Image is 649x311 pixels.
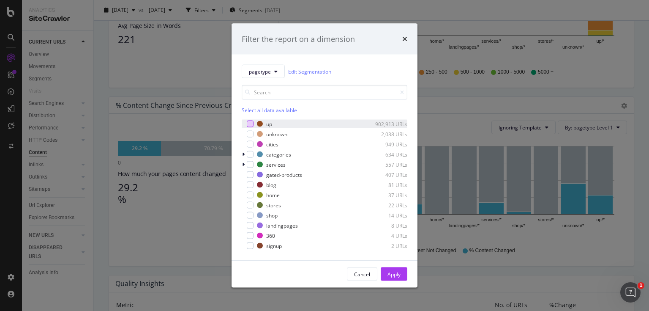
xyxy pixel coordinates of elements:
div: 407 URLs [366,171,407,178]
div: stores [266,201,281,209]
span: 1 [638,282,644,289]
div: 634 URLs [366,151,407,158]
div: modal [232,23,417,288]
div: home [266,191,280,198]
div: Filter the report on a dimension [242,33,355,44]
div: services [266,161,286,168]
div: 22 URLs [366,201,407,209]
div: 557 URLs [366,161,407,168]
div: 4 URLs [366,232,407,239]
div: 360 [266,232,275,239]
div: blog [266,181,276,188]
div: 949 URLs [366,140,407,148]
div: landingpages [266,222,298,229]
div: 2,038 URLs [366,130,407,138]
button: pagetype [242,65,285,78]
div: signup [266,242,282,249]
button: Apply [381,267,407,281]
div: Apply [387,270,401,278]
div: 37 URLs [366,191,407,198]
div: 8 URLs [366,222,407,229]
button: Cancel [347,267,377,281]
div: 14 URLs [366,212,407,219]
div: 2 URLs [366,242,407,249]
div: times [402,33,407,44]
input: Search [242,85,407,100]
span: pagetype [249,68,271,75]
div: gated-products [266,171,302,178]
div: 902,913 URLs [366,120,407,127]
a: Edit Segmentation [288,67,331,76]
div: up [266,120,272,127]
div: cities [266,140,278,148]
div: Select all data available [242,107,407,114]
div: 81 URLs [366,181,407,188]
div: Cancel [354,270,370,278]
div: shop [266,212,278,219]
iframe: Intercom live chat [620,282,641,303]
div: categories [266,151,291,158]
div: unknown [266,130,287,138]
